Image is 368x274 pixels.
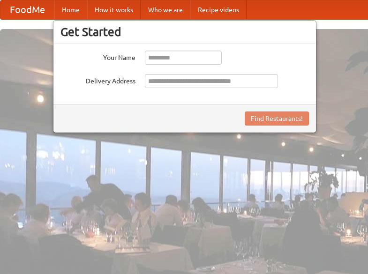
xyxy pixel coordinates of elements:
[87,0,141,19] a: How it works
[60,74,135,86] label: Delivery Address
[190,0,247,19] a: Recipe videos
[0,0,54,19] a: FoodMe
[141,0,190,19] a: Who we are
[245,111,309,126] button: Find Restaurants!
[60,25,309,39] h3: Get Started
[54,0,87,19] a: Home
[60,51,135,62] label: Your Name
